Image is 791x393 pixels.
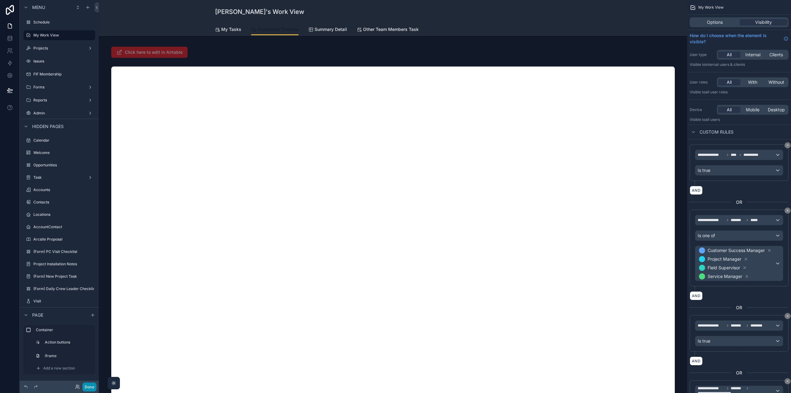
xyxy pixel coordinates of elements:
a: Production Timeline [251,24,298,36]
a: Locations [23,210,95,220]
span: All [727,79,732,85]
button: AND [690,291,703,300]
label: Container [36,327,93,332]
span: all users [705,117,720,122]
label: (Form) PC Visit Checklist [33,249,94,254]
a: Opportunities [23,160,95,170]
a: Admin [23,108,95,118]
label: User roles [690,80,714,85]
span: Project Manager [708,256,741,262]
a: (Form) New Project Task [23,271,95,281]
label: Action buttons [45,340,91,345]
label: Task [33,175,85,180]
a: Task [23,173,95,182]
a: My Tasks [215,24,241,36]
label: FIF Membership [33,72,94,77]
a: Reports [23,95,95,105]
span: Service Manager [708,273,742,280]
span: Add a new section [43,366,75,371]
label: (Form) New Project Task [33,274,94,279]
label: AccountContact [33,224,94,229]
label: Opportunities [33,163,94,168]
a: (Form) PC Visit Checklist [23,247,95,257]
span: Other Team Members Task [363,26,419,32]
span: Without [768,79,784,85]
span: Field Supervisor [708,265,740,271]
button: Is true [695,336,783,346]
span: Production Timeline [257,26,298,32]
a: Visit [23,296,95,306]
p: Visible to [690,62,789,67]
span: OR [736,370,742,376]
span: Internal [745,52,760,58]
span: OR [736,199,742,205]
span: Page [32,312,43,318]
a: Welcome [23,148,95,158]
span: Is true [698,167,710,173]
a: AccountContact [23,222,95,232]
label: Admin [33,111,85,116]
span: Menu [32,4,45,11]
button: Customer Success ManagerProject ManagerField SupervisorService Manager [695,246,783,281]
span: Customer Success Manager [708,247,765,254]
span: Internal users & clients [705,62,745,67]
button: AND [690,186,703,195]
label: iframe [45,353,91,358]
label: Forms [33,85,85,90]
a: Project Installation Notes [23,259,95,269]
a: Arcsite Proposal [23,234,95,244]
button: Is one of [695,230,783,241]
span: My Work View [698,5,724,10]
label: User type [690,52,714,57]
a: Contacts [23,197,95,207]
h1: [PERSON_NAME]'s Work View [215,7,304,16]
label: Reports [33,98,85,103]
a: Projects [23,43,95,53]
button: Is true [695,165,783,176]
span: Desktop [768,107,785,113]
button: AND [690,357,703,365]
button: Done [82,382,96,391]
span: Visibility [755,19,772,25]
span: OR [736,305,742,311]
label: Accounts [33,187,94,192]
span: All user roles [705,90,728,94]
a: Other Team Members Task [357,24,419,36]
a: (Form) Daily Crew Leader Checklist [23,284,95,294]
a: My Work View [23,30,95,40]
label: Project Installation Notes [33,262,94,267]
label: Visit [33,299,94,304]
a: FIF Membership [23,69,95,79]
label: Contacts [33,200,94,205]
span: Custom rules [700,129,734,135]
a: Calendar [23,135,95,145]
a: Schedule [23,17,95,27]
span: Summary Detail [315,26,347,32]
label: (Form) Daily Crew Leader Checklist [33,286,96,291]
label: Device [690,107,714,112]
label: Arcsite Proposal [33,237,94,242]
p: Visible to [690,90,789,95]
label: Locations [33,212,94,217]
span: All [727,52,732,58]
span: Hidden pages [32,123,64,130]
a: How do I choose when the element is visible? [690,32,789,45]
span: Is true [698,338,710,344]
a: Forms [23,82,95,92]
label: Projects [33,46,85,51]
label: Schedule [33,20,94,25]
a: Issues [23,56,95,66]
span: Is one of [698,233,715,239]
span: Options [707,19,723,25]
span: Clients [769,52,783,58]
label: Welcome [33,150,94,155]
a: Accounts [23,185,95,195]
label: Calendar [33,138,94,143]
span: My Tasks [221,26,241,32]
span: All [727,107,732,113]
span: With [748,79,757,85]
label: Issues [33,59,94,64]
label: My Work View [33,33,91,38]
span: How do I choose when the element is visible? [690,32,781,45]
p: Visible to [690,117,789,122]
